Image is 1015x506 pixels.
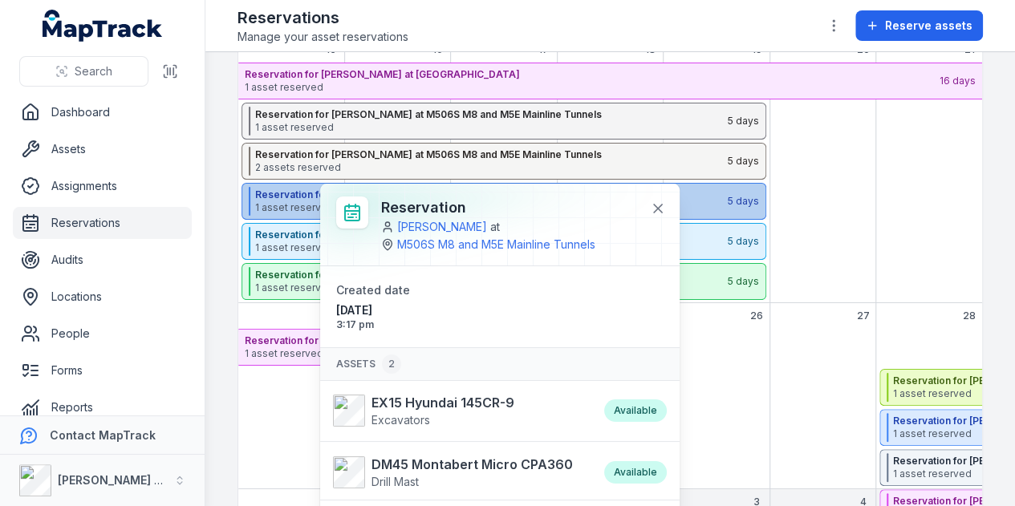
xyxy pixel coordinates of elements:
[13,244,192,276] a: Audits
[13,207,192,239] a: Reservations
[13,170,192,202] a: Assignments
[963,310,976,322] span: 28
[245,347,615,360] span: 1 asset reserved
[371,475,419,488] span: Drill Mast
[238,6,408,29] h2: Reservations
[604,461,667,484] div: Available
[13,281,192,313] a: Locations
[255,148,726,161] strong: Reservation for [PERSON_NAME] at M506S M8 and M5E Mainline Tunnels
[255,161,726,174] span: 2 assets reserved
[255,188,726,201] strong: Reservation for [PERSON_NAME] at M506S M8 and M5E Mainline Tunnels
[245,81,938,94] span: 1 asset reserved
[13,354,192,387] a: Forms
[242,103,766,140] button: Reservation for [PERSON_NAME] at M506S M8 and M5E Mainline Tunnels1 asset reserved5 days
[242,143,766,180] button: Reservation for [PERSON_NAME] at M506S M8 and M5E Mainline Tunnels2 assets reserved5 days
[490,219,500,235] span: at
[255,121,726,134] span: 1 asset reserved
[58,473,189,487] strong: [PERSON_NAME] Group
[856,310,869,322] span: 27
[50,428,156,442] strong: Contact MapTrack
[245,68,938,81] strong: Reservation for [PERSON_NAME] at [GEOGRAPHIC_DATA]
[336,302,493,331] time: 27/08/2025, 3:17:21 pm
[242,223,766,260] button: Reservation for [PERSON_NAME] at M506S M8 and M5E Mainline Tunnels1 asset reserved5 days
[855,10,983,41] button: Reserve assets
[238,63,982,99] button: Reservation for [PERSON_NAME] at [GEOGRAPHIC_DATA]1 asset reserved16 days
[382,354,401,374] div: 2
[19,56,148,87] button: Search
[43,10,163,42] a: MapTrack
[13,133,192,165] a: Assets
[371,455,573,474] strong: DM45 Montabert Micro CPA360
[13,391,192,423] a: Reports
[333,393,588,428] a: EX15 Hyundai 145CR-9Excavators
[13,318,192,350] a: People
[336,302,493,318] span: [DATE]
[255,108,726,121] strong: Reservation for [PERSON_NAME] at M506S M8 and M5E Mainline Tunnels
[750,310,763,322] span: 26
[336,318,493,331] span: 3:17 pm
[371,393,514,412] strong: EX15 Hyundai 145CR-9
[381,196,638,219] h3: Reservation
[397,219,487,235] a: [PERSON_NAME]
[245,334,615,347] strong: Reservation for [PERSON_NAME] at [GEOGRAPHIC_DATA]
[238,329,660,366] button: Reservation for [PERSON_NAME] at [GEOGRAPHIC_DATA]1 asset reserved16 days
[333,455,588,490] a: DM45 Montabert Micro CPA360Drill Mast
[336,354,401,374] span: Assets
[242,263,766,300] button: Reservation for [PERSON_NAME]1 asset reserved5 days
[336,283,410,297] span: Created date
[242,183,766,220] button: Reservation for [PERSON_NAME] at M506S M8 and M5E Mainline Tunnels1 asset reserved5 days
[255,241,726,254] span: 1 asset reserved
[255,229,726,241] strong: Reservation for [PERSON_NAME] at M506S M8 and M5E Mainline Tunnels
[371,413,430,427] span: Excavators
[885,18,972,34] span: Reserve assets
[604,399,667,422] div: Available
[397,237,595,253] a: M506S M8 and M5E Mainline Tunnels
[255,269,726,281] strong: Reservation for [PERSON_NAME]
[255,201,726,214] span: 1 asset reserved
[255,281,726,294] span: 1 asset reserved
[238,29,408,45] span: Manage your asset reservations
[75,63,112,79] span: Search
[13,96,192,128] a: Dashboard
